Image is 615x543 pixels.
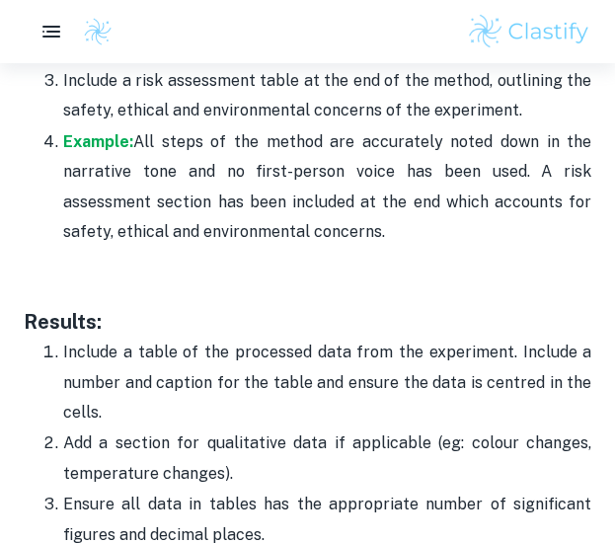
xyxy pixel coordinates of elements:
h3: Results: [24,307,591,337]
p: Add a section for qualitative data if applicable (eg: colour changes, temperature changes). [63,428,591,489]
p: All steps of the method are accurately noted down in the narrative tone and no first-person voice... [63,127,591,248]
a: Clastify logo [71,17,113,46]
img: Clastify logo [83,17,113,46]
p: Include a risk assessment table at the end of the method, outlining the safety, ethical and envir... [63,66,591,126]
a: Example: [63,132,133,151]
img: Clastify logo [466,12,591,51]
p: Include a table of the processed data from the experiment. Include a number and caption for the t... [63,338,591,427]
